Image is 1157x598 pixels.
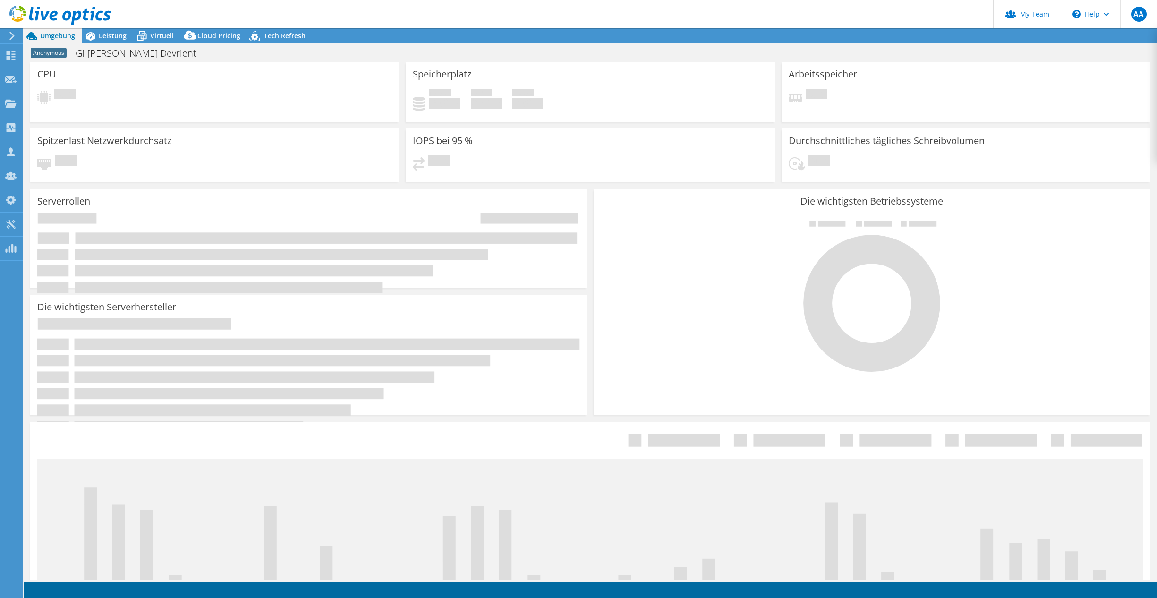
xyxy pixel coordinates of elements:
[471,89,492,98] span: Verfügbar
[40,31,75,40] span: Umgebung
[429,89,451,98] span: Belegt
[54,89,76,102] span: Ausstehend
[37,136,171,146] h3: Spitzenlast Netzwerkdurchsatz
[413,69,471,79] h3: Speicherplatz
[1072,10,1081,18] svg: \n
[1131,7,1147,22] span: AA
[37,69,56,79] h3: CPU
[808,155,830,168] span: Ausstehend
[264,31,306,40] span: Tech Refresh
[55,155,77,168] span: Ausstehend
[512,89,534,98] span: Insgesamt
[512,98,543,109] h4: 0 GiB
[197,31,240,40] span: Cloud Pricing
[789,69,857,79] h3: Arbeitsspeicher
[31,48,67,58] span: Anonymous
[789,136,985,146] h3: Durchschnittliches tägliches Schreibvolumen
[37,196,90,206] h3: Serverrollen
[150,31,174,40] span: Virtuell
[601,196,1143,206] h3: Die wichtigsten Betriebssysteme
[429,98,460,109] h4: 0 GiB
[471,98,502,109] h4: 0 GiB
[99,31,127,40] span: Leistung
[37,302,176,312] h3: Die wichtigsten Serverhersteller
[71,48,211,59] h1: Gi-[PERSON_NAME] Devrient
[806,89,827,102] span: Ausstehend
[428,155,450,168] span: Ausstehend
[413,136,473,146] h3: IOPS bei 95 %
